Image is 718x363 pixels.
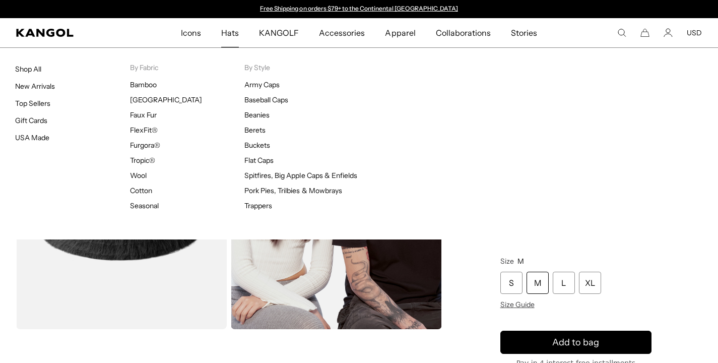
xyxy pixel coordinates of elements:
div: 1 of 2 [255,5,463,13]
span: Size [500,257,514,266]
a: Stories [501,18,547,47]
a: Collaborations [426,18,501,47]
div: L [553,272,575,294]
a: Trappers [244,201,272,210]
a: Flat Caps [244,156,274,165]
span: Icons [181,18,201,47]
span: Apparel [385,18,415,47]
a: Spitfires, Big Apple Caps & Enfields [244,171,357,180]
a: Seasonal [130,201,159,210]
a: Pork Pies, Trilbies & Mowbrays [244,186,342,195]
a: KANGOLF [249,18,309,47]
button: Add to bag [500,331,651,354]
a: USA Made [15,133,49,142]
div: XL [579,272,601,294]
a: Icons [171,18,211,47]
a: Faux Fur [130,110,157,119]
a: Hats [211,18,249,47]
a: [GEOGRAPHIC_DATA] [130,95,202,104]
a: Army Caps [244,80,280,89]
a: Tropic® [130,156,155,165]
a: Shop All [15,65,41,74]
a: Free Shipping on orders $79+ to the Continental [GEOGRAPHIC_DATA] [260,5,458,12]
a: Account [664,28,673,37]
a: Accessories [309,18,375,47]
a: Kangol [16,29,119,37]
span: KANGOLF [259,18,299,47]
a: New Arrivals [15,82,55,91]
slideshow-component: Announcement bar [255,5,463,13]
div: S [500,272,523,294]
a: Cotton [130,186,152,195]
span: Add to bag [552,336,599,349]
a: Gift Cards [15,116,47,125]
a: Top Sellers [15,99,50,108]
p: By Fabric [130,63,245,72]
a: FlexFit® [130,126,158,135]
a: Beanies [244,110,270,119]
a: Apparel [375,18,425,47]
button: USD [687,28,702,37]
button: Cart [640,28,649,37]
span: Hats [221,18,239,47]
span: M [517,257,524,266]
span: Accessories [319,18,365,47]
span: Stories [511,18,537,47]
div: Announcement [255,5,463,13]
a: Buckets [244,141,270,150]
div: M [527,272,549,294]
a: Furgora® [130,141,160,150]
a: Berets [244,126,266,135]
a: Bamboo [130,80,157,89]
a: Wool [130,171,147,180]
span: Size Guide [500,300,535,309]
a: Baseball Caps [244,95,288,104]
summary: Search here [617,28,626,37]
span: Collaborations [436,18,491,47]
p: By Style [244,63,359,72]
